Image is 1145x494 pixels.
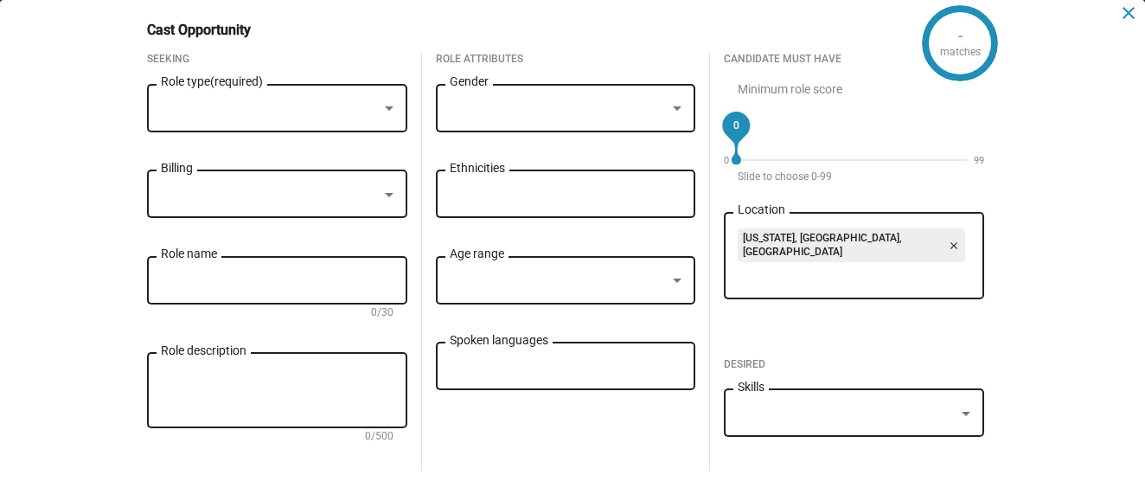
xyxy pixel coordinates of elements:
div: Candidate Must Have [724,53,984,67]
mat-chip: [US_STATE], [GEOGRAPHIC_DATA], [GEOGRAPHIC_DATA] [738,228,965,262]
div: Seeking [147,53,407,67]
div: - [958,27,963,45]
div: Desired [724,358,984,372]
span: 99 [974,155,984,182]
mat-hint: 0/30 [371,306,393,320]
mat-icon: close [948,238,960,253]
div: Role Attributes [436,53,696,67]
mat-hint: 0/500 [365,430,393,444]
div: matches [940,46,981,60]
h3: Cast Opportunity [147,21,275,39]
span: 0 [731,117,743,134]
div: Minimum role score [724,80,984,98]
mat-icon: close [1118,3,1139,23]
span: 0 [724,155,729,182]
